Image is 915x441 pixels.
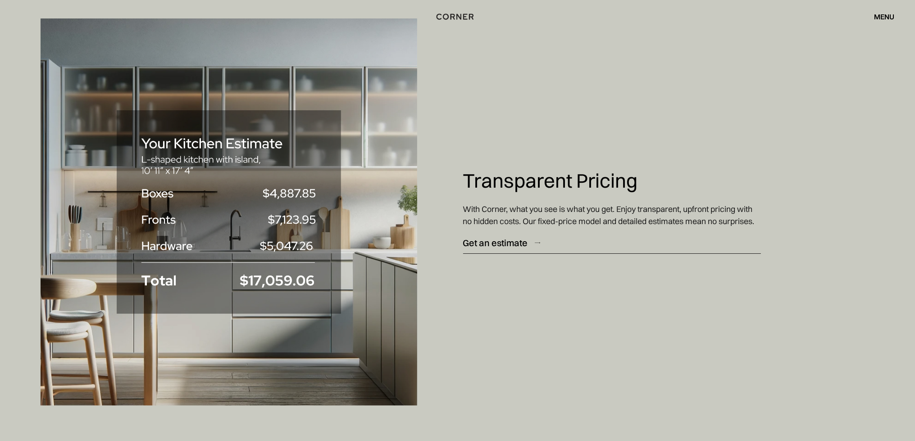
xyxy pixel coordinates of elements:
div: menu [874,13,895,20]
h3: Transparent Pricing [463,170,761,191]
p: With Corner, what you see is what you get. Enjoy transparent, upfront pricing with no hidden cost... [463,203,761,227]
div: menu [865,9,895,24]
a: home [424,11,491,22]
img: Example of a kitchen estimate for a new kitchen by Corner Renovation. [41,18,417,405]
div: Get an estimate [463,237,528,249]
a: Get an estimate [463,232,761,254]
